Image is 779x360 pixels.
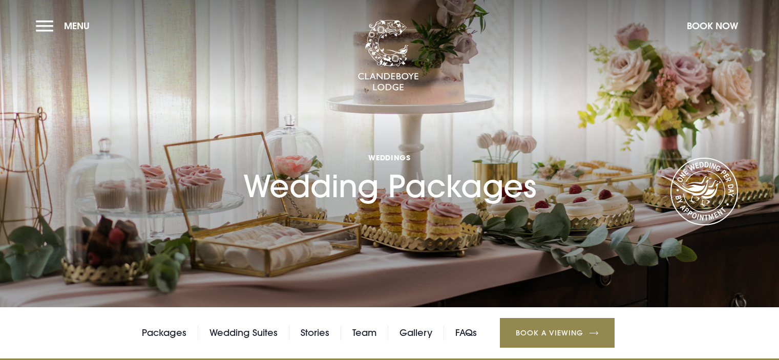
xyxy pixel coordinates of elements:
[301,325,329,341] a: Stories
[243,153,536,162] span: Weddings
[36,15,95,37] button: Menu
[682,15,743,37] button: Book Now
[352,325,376,341] a: Team
[455,325,477,341] a: FAQs
[209,325,278,341] a: Wedding Suites
[243,108,536,205] h1: Wedding Packages
[142,325,186,341] a: Packages
[399,325,432,341] a: Gallery
[500,318,615,348] a: Book a Viewing
[64,20,90,32] span: Menu
[357,20,419,92] img: Clandeboye Lodge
